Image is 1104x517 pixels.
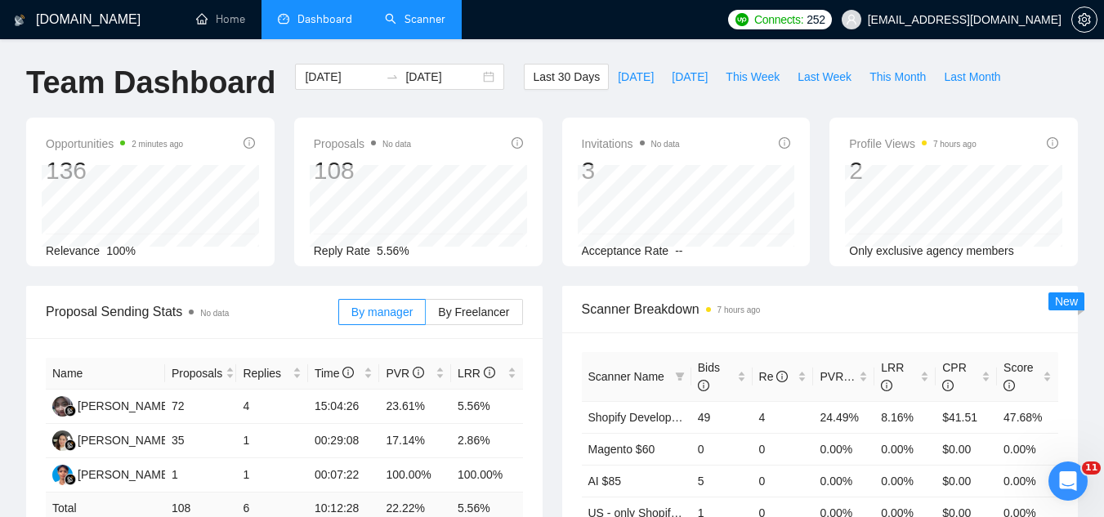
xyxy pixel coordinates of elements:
td: 0.00% [997,465,1058,497]
td: 00:29:08 [308,424,380,458]
td: $0.00 [936,433,997,465]
span: Opportunities [46,134,183,154]
td: 23.61% [379,390,451,424]
time: 7 hours ago [717,305,761,314]
span: 5.56% [377,244,409,257]
button: This Week [717,64,789,90]
a: homeHome [196,12,245,26]
h1: Team Dashboard [26,64,275,102]
img: LA [52,430,73,451]
span: PVR [820,370,858,383]
span: This Week [726,68,780,86]
time: 2 minutes ago [132,140,183,149]
span: info-circle [942,380,954,391]
button: Last Week [789,64,860,90]
button: setting [1071,7,1097,33]
span: filter [672,364,688,389]
span: Reply Rate [314,244,370,257]
td: 4 [236,390,308,424]
span: info-circle [484,367,495,378]
span: LRR [881,361,904,392]
button: Last 30 Days [524,64,609,90]
span: [DATE] [672,68,708,86]
span: 11 [1082,461,1101,475]
img: A [52,465,73,485]
div: [PERSON_NAME] Ayra [78,397,198,415]
td: 17.14% [379,424,451,458]
span: Last 30 Days [533,68,600,86]
td: $0.00 [936,465,997,497]
td: 47.68% [997,401,1058,433]
span: info-circle [342,367,354,378]
span: info-circle [698,380,709,391]
span: Relevance [46,244,100,257]
a: Magento $60 [588,443,655,456]
td: 1 [236,424,308,458]
img: upwork-logo.png [735,13,749,26]
td: 100.00% [379,458,451,492]
td: 0.00% [997,433,1058,465]
td: 72 [165,390,237,424]
span: No data [382,140,411,149]
span: LRR [458,367,495,380]
a: NF[PERSON_NAME] Ayra [52,399,198,412]
td: 2.86% [451,424,523,458]
span: No data [651,140,680,149]
td: 0 [753,433,814,465]
td: 24.49% [813,401,874,433]
button: Last Month [935,64,1009,90]
td: 35 [165,424,237,458]
th: Name [46,358,165,390]
input: End date [405,68,480,86]
span: dashboard [278,13,289,25]
td: 49 [691,401,753,433]
div: [PERSON_NAME] [78,431,172,449]
td: 0.00% [874,433,936,465]
span: Profile Views [849,134,977,154]
td: 1 [236,458,308,492]
span: CPR [942,361,967,392]
button: This Month [860,64,935,90]
span: user [846,14,857,25]
span: Last Week [798,68,851,86]
td: 15:04:26 [308,390,380,424]
a: searchScanner [385,12,445,26]
td: 0.00% [813,465,874,497]
span: Replies [243,364,289,382]
td: 5 [691,465,753,497]
td: 100.00% [451,458,523,492]
span: Acceptance Rate [582,244,669,257]
span: info-circle [244,137,255,149]
span: Scanner Name [588,370,664,383]
span: 252 [807,11,825,29]
span: This Month [869,68,926,86]
span: swap-right [386,70,399,83]
span: Re [759,370,789,383]
td: 0 [691,433,753,465]
span: Time [315,367,354,380]
button: [DATE] [663,64,717,90]
span: By Freelancer [438,305,509,319]
th: Replies [236,358,308,390]
td: 5.56% [451,390,523,424]
span: filter [675,372,685,381]
input: Start date [305,68,379,86]
div: [PERSON_NAME] [78,466,172,484]
img: gigradar-bm.png [65,474,76,485]
span: Score [1003,361,1034,392]
span: setting [1072,13,1097,26]
td: 0.00% [813,433,874,465]
td: 8.16% [874,401,936,433]
span: Scanner Breakdown [582,299,1059,319]
img: gigradar-bm.png [65,405,76,417]
time: 7 hours ago [933,140,977,149]
span: No data [200,309,229,318]
span: New [1055,295,1078,308]
td: $41.51 [936,401,997,433]
a: LA[PERSON_NAME] [52,433,172,446]
a: AI $85 [588,475,621,488]
td: 4 [753,401,814,433]
td: 0 [753,465,814,497]
span: info-circle [881,380,892,391]
a: Shopify Development $60 [588,411,719,424]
